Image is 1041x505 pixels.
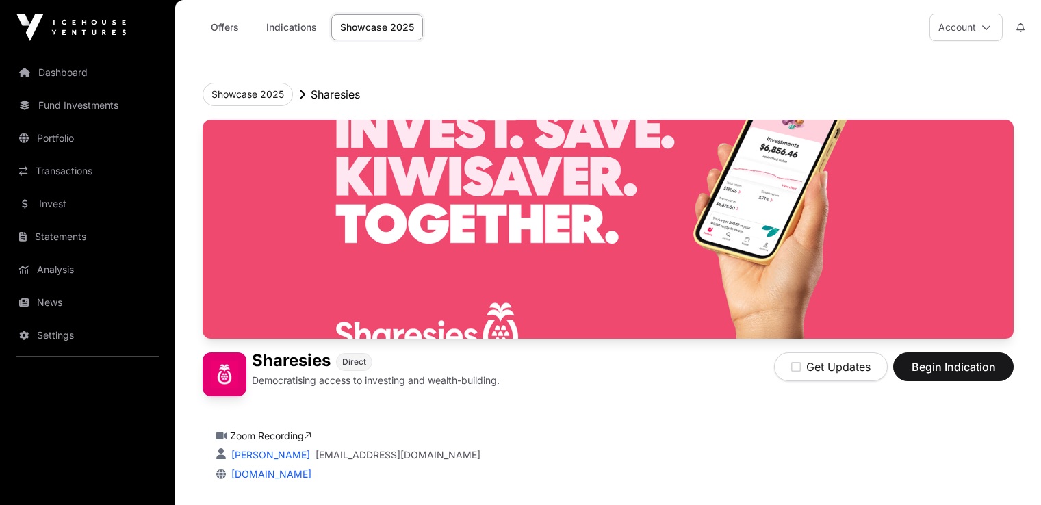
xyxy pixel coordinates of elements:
a: News [11,287,164,318]
p: Sharesies [311,86,360,103]
button: Get Updates [774,352,888,381]
a: [PERSON_NAME] [229,449,310,461]
span: Begin Indication [910,359,997,375]
a: Offers [197,14,252,40]
img: Icehouse Ventures Logo [16,14,126,41]
a: Portfolio [11,123,164,153]
a: Settings [11,320,164,350]
a: [EMAIL_ADDRESS][DOMAIN_NAME] [316,448,480,462]
button: Begin Indication [893,352,1014,381]
button: Account [929,14,1003,41]
a: Begin Indication [893,366,1014,380]
img: Sharesies [203,120,1014,339]
span: Direct [342,357,366,367]
p: Democratising access to investing and wealth-building. [252,374,500,387]
img: Sharesies [203,352,246,396]
a: Indications [257,14,326,40]
a: [DOMAIN_NAME] [226,468,311,480]
a: Dashboard [11,57,164,88]
button: Showcase 2025 [203,83,293,106]
a: Zoom Recording [230,430,311,441]
a: Showcase 2025 [331,14,423,40]
h1: Sharesies [252,352,331,371]
a: Analysis [11,255,164,285]
a: Statements [11,222,164,252]
a: Invest [11,189,164,219]
a: Fund Investments [11,90,164,120]
a: Transactions [11,156,164,186]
